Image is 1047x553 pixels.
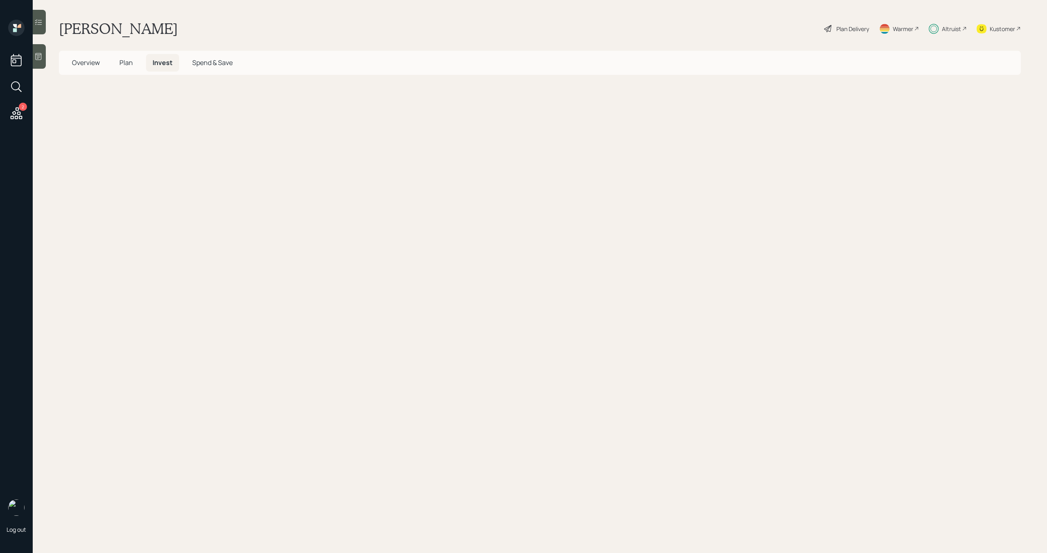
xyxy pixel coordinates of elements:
div: Plan Delivery [836,25,869,33]
div: Kustomer [990,25,1015,33]
div: Warmer [893,25,913,33]
span: Invest [153,58,173,67]
span: Overview [72,58,100,67]
h1: [PERSON_NAME] [59,20,178,38]
img: michael-russo-headshot.png [8,499,25,516]
div: Log out [7,526,26,533]
span: Plan [119,58,133,67]
span: Spend & Save [192,58,233,67]
div: 2 [19,103,27,111]
div: Altruist [942,25,961,33]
